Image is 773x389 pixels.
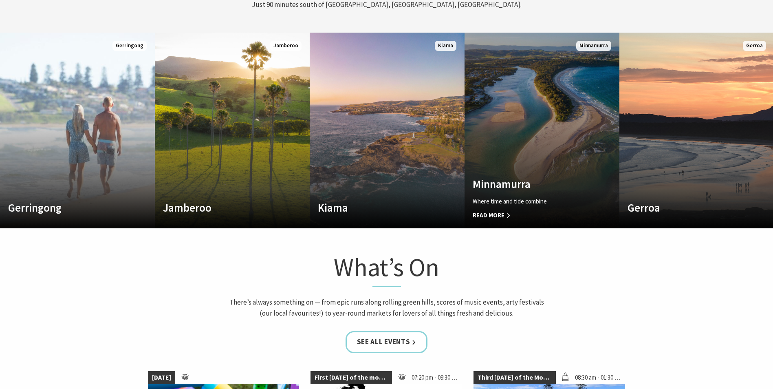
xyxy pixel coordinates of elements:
[227,251,546,287] h1: What’s On
[270,41,302,51] span: Jamberoo
[628,201,743,214] h4: Gerroa
[473,210,588,220] span: Read More
[465,33,619,228] a: Custom Image Used Minnamurra Where time and tide combine Read More Minnamurra
[743,41,766,51] span: Gerroa
[310,33,465,228] a: Custom Image Used Kiama Kiama
[163,201,278,214] h4: Jamberoo
[473,177,588,190] h4: Minnamurra
[473,197,588,206] p: Where time and tide combine
[576,41,611,51] span: Minnamurra
[311,371,392,384] span: First [DATE] of the month
[8,201,123,214] h4: Gerringong
[155,33,310,228] a: Custom Image Used Jamberoo Jamberoo
[407,371,462,384] span: 07:20 pm - 09:30 pm
[346,331,428,353] a: See all Events
[227,297,546,319] p: There’s always something on — from epic runs along rolling green hills, scores of music events, a...
[148,371,175,384] span: [DATE]
[112,41,147,51] span: Gerringong
[318,201,433,214] h4: Kiama
[473,371,555,384] span: Third [DATE] of the Month
[571,371,625,384] span: 08:30 am - 01:30 pm
[435,41,456,51] span: Kiama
